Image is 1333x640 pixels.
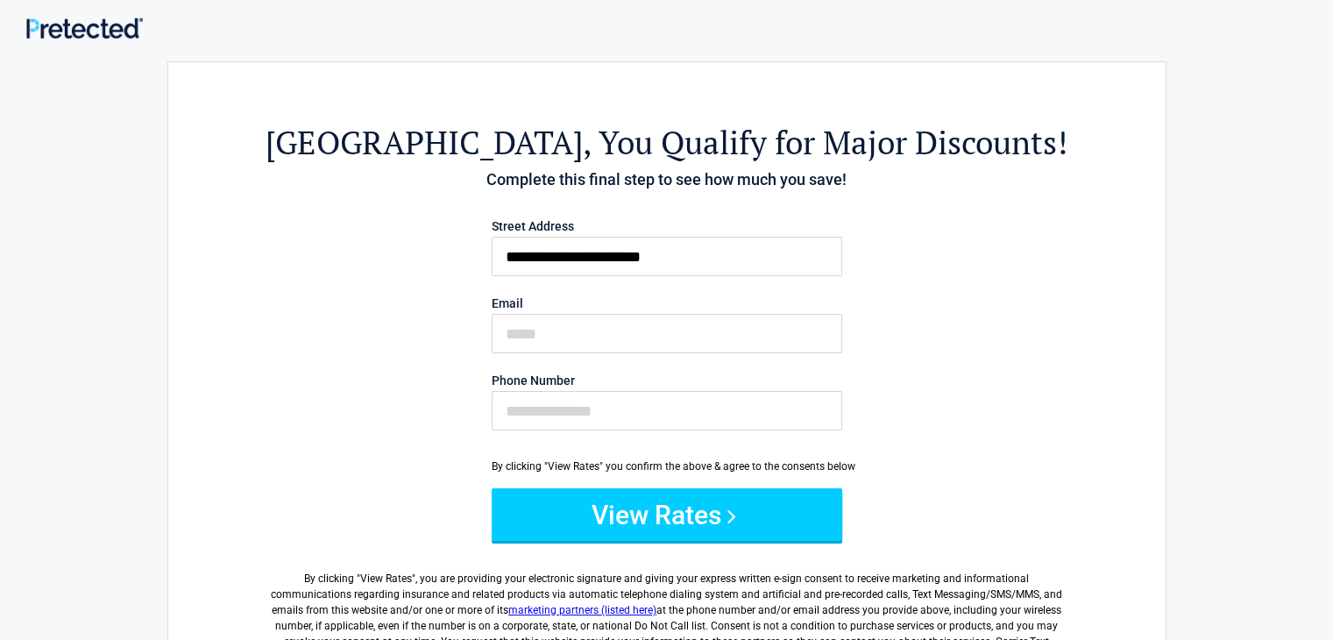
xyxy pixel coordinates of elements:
[492,374,842,387] label: Phone Number
[492,459,842,474] div: By clicking "View Rates" you confirm the above & agree to the consents below
[508,604,656,616] a: marketing partners (listed here)
[360,572,412,585] span: View Rates
[492,220,842,232] label: Street Address
[265,168,1069,191] h4: Complete this final step to see how much you save!
[26,18,143,39] img: Main Logo
[492,297,842,309] label: Email
[266,121,583,164] span: [GEOGRAPHIC_DATA]
[265,121,1069,164] h2: , You Qualify for Major Discounts!
[492,488,842,541] button: View Rates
